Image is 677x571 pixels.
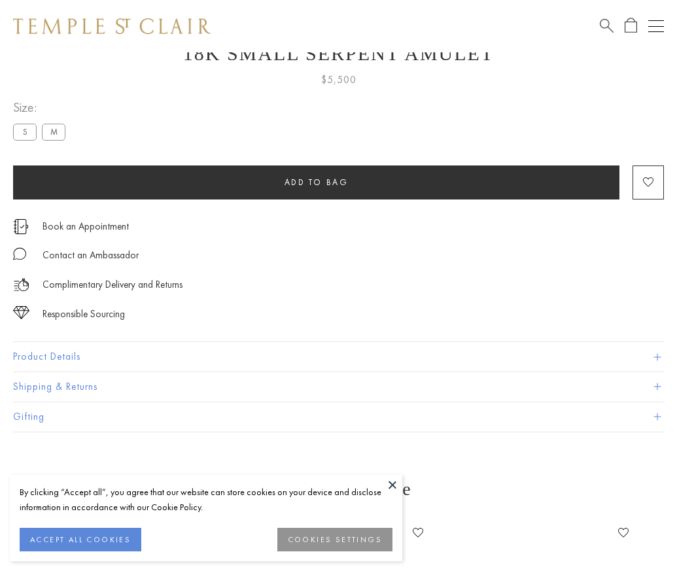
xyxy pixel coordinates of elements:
[600,18,614,34] a: Search
[13,18,211,34] img: Temple St. Clair
[13,402,664,432] button: Gifting
[43,247,139,264] div: Contact an Ambassador
[20,528,141,551] button: ACCEPT ALL COOKIES
[13,124,37,140] label: S
[13,97,71,118] span: Size:
[42,124,65,140] label: M
[43,277,182,293] p: Complimentary Delivery and Returns
[13,277,29,293] img: icon_delivery.svg
[625,18,637,34] a: Open Shopping Bag
[13,342,664,372] button: Product Details
[285,177,349,188] span: Add to bag
[13,306,29,319] img: icon_sourcing.svg
[43,219,129,234] a: Book an Appointment
[43,306,125,322] div: Responsible Sourcing
[13,372,664,402] button: Shipping & Returns
[13,247,26,260] img: MessageIcon-01_2.svg
[13,43,664,65] h1: 18K Small Serpent Amulet
[13,219,29,234] img: icon_appointment.svg
[277,528,392,551] button: COOKIES SETTINGS
[13,165,619,199] button: Add to bag
[321,71,356,88] span: $5,500
[20,485,392,515] div: By clicking “Accept all”, you agree that our website can store cookies on your device and disclos...
[648,18,664,34] button: Open navigation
